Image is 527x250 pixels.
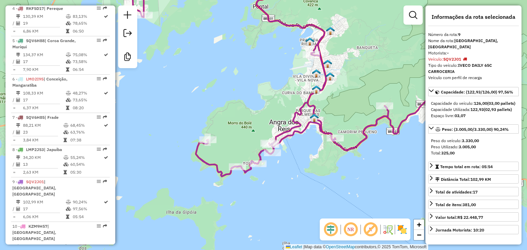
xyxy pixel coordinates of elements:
span: 4 - [12,6,63,11]
td: = [12,213,16,220]
i: % de utilização do peso [63,123,69,127]
i: Distância Total [16,123,20,127]
td: / [12,58,16,65]
i: % de utilização da cubagem [66,21,71,25]
strong: 17 [473,189,478,195]
span: LMP2J53 [26,147,44,152]
a: Total de itens:381,00 [428,200,519,209]
td: = [12,137,16,143]
span: SQV6H88 [26,38,45,43]
div: Capacidade: (122,93/126,00) 97,56% [428,98,519,122]
div: Veículo com perfil de recarga [428,75,519,81]
strong: R$ 22.448,77 [457,215,483,220]
em: Opções [97,115,101,119]
em: Rota exportada [103,77,107,81]
em: Opções [97,147,101,151]
span: 9 - [12,179,56,197]
i: Rota otimizada [104,91,108,95]
i: Total de Atividades [16,162,20,166]
td: = [12,66,16,73]
a: Capacidade: (122,93/126,00) 97,56% [428,87,519,96]
i: Distância Total [16,200,20,204]
strong: 03,07 [455,113,466,118]
td: 63,76% [70,129,103,136]
i: Rota otimizada [104,14,108,18]
strong: (03,00 pallets) [487,101,515,106]
span: 5 - [12,38,76,49]
span: 6 - [12,76,68,88]
i: Total de Atividades [16,98,20,102]
img: Fluxo de ruas [382,224,393,235]
td: 08:20 [72,104,103,111]
td: 68,45% [70,122,103,129]
i: Distância Total [16,53,20,57]
i: Distância Total [16,91,20,95]
strong: 122,93 [470,107,484,112]
td: 90,24% [72,199,103,205]
span: | Frade [45,115,59,120]
td: 102,99 KM [23,199,66,205]
span: RKF5D17 [26,6,44,11]
td: 19,83 KM [23,243,63,250]
i: % de utilização do peso [66,14,71,18]
img: RN Cunhambebe [312,85,321,94]
strong: IVECO DAILY 65C CARROCERIA [428,63,492,74]
span: Ocultar deslocamento [323,221,339,238]
td: 97,56% [72,205,103,212]
a: Jornada Motorista: 10:20 [428,225,519,234]
i: Total de Atividades [16,130,20,134]
div: Map data © contributors,© 2025 TomTom, Microsoft [284,244,428,250]
span: SQV6H85 [26,115,45,120]
div: Distância Total: [435,176,491,183]
i: Rota otimizada [104,155,108,160]
span: KZM9H57 [28,224,47,229]
span: Ocultar NR [342,221,359,238]
td: 6,86 KM [23,28,66,35]
div: Valor total: [435,214,483,221]
i: % de utilização do peso [63,155,69,160]
a: Valor total:R$ 22.448,77 [428,212,519,222]
i: % de utilização do peso [66,200,71,204]
img: RN Praia da Ribeira [305,37,314,46]
td: 57,85% [70,243,103,250]
span: 8 - [12,147,62,152]
span: | [GEOGRAPHIC_DATA], [GEOGRAPHIC_DATA] [12,224,56,241]
td: 6,06 KM [23,213,66,220]
em: Opções [97,77,101,81]
strong: 3.005,00 [459,144,476,149]
i: % de utilização da cubagem [63,162,69,166]
td: 73,58% [72,58,103,65]
div: Total: [431,150,516,156]
div: Veículo: [428,56,519,62]
td: 75,08% [72,51,103,58]
span: | [303,245,304,249]
td: 78,65% [72,20,103,27]
div: Nome da rota: [428,38,519,50]
td: / [12,97,16,103]
strong: SQV2J01 [443,57,461,62]
span: 10 - [12,224,56,241]
strong: 9 [458,32,460,37]
a: Nova sessão e pesquisa [121,8,134,24]
div: Espaço livre: [431,113,516,119]
i: Tipo do veículo ou veículo exclusivo violado [463,57,467,61]
img: Setor 603 [326,26,335,35]
span: | Japuíba [44,147,62,152]
i: Distância Total [16,14,20,18]
td: 88,21 KM [23,122,63,129]
i: Rota otimizada [104,123,108,127]
a: OpenStreetMap [326,245,355,249]
i: Tempo total em rota [66,106,69,110]
i: Tempo total em rota [66,67,69,72]
strong: 325,00 [441,150,455,155]
strong: 126,00 [474,101,487,106]
td: 06:54 [72,66,103,73]
td: 17 [23,205,66,212]
td: 108,33 KM [23,90,66,97]
i: % de utilização da cubagem [66,60,71,64]
img: Setor 601 [323,59,332,68]
td: 48,27% [72,90,103,97]
h4: Informações da rota selecionada [428,14,519,20]
em: Rota exportada [103,147,107,151]
td: 2,63 KM [23,169,63,176]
